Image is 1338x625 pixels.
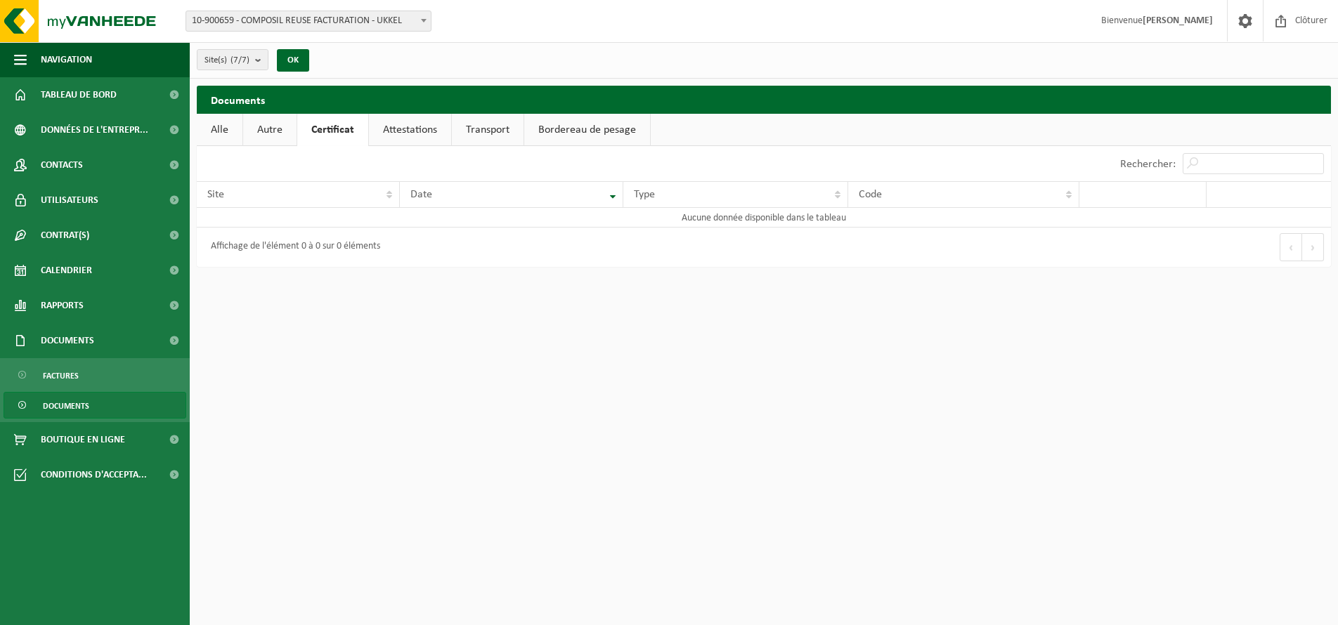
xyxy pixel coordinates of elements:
span: Conditions d'accepta... [41,457,147,492]
span: Utilisateurs [41,183,98,218]
span: Tableau de bord [41,77,117,112]
a: Transport [452,114,524,146]
a: Attestations [369,114,451,146]
button: OK [277,49,309,72]
span: 10-900659 - COMPOSIL REUSE FACTURATION - UKKEL [186,11,431,32]
td: Aucune donnée disponible dans le tableau [197,208,1331,228]
h2: Documents [197,86,1331,113]
a: Bordereau de pesage [524,114,650,146]
a: Certificat [297,114,368,146]
a: Documents [4,392,186,419]
button: Site(s)(7/7) [197,49,268,70]
span: 10-900659 - COMPOSIL REUSE FACTURATION - UKKEL [186,11,431,31]
span: Données de l'entrepr... [41,112,148,147]
button: Next [1302,233,1324,261]
div: Affichage de l'élément 0 à 0 sur 0 éléments [204,235,380,260]
span: Code [859,189,882,200]
span: Contacts [41,147,83,183]
strong: [PERSON_NAME] [1143,15,1213,26]
a: Autre [243,114,297,146]
button: Previous [1280,233,1302,261]
span: Navigation [41,42,92,77]
a: Alle [197,114,242,146]
a: Factures [4,362,186,388]
span: Site(s) [204,50,249,71]
span: Rapports [41,288,84,323]
span: Boutique en ligne [41,422,125,457]
span: Site [207,189,224,200]
span: Calendrier [41,253,92,288]
span: Contrat(s) [41,218,89,253]
label: Rechercher: [1120,159,1176,170]
span: Factures [43,362,79,389]
span: Documents [43,393,89,419]
span: Type [634,189,655,200]
span: Documents [41,323,94,358]
count: (7/7) [230,55,249,65]
span: Date [410,189,432,200]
